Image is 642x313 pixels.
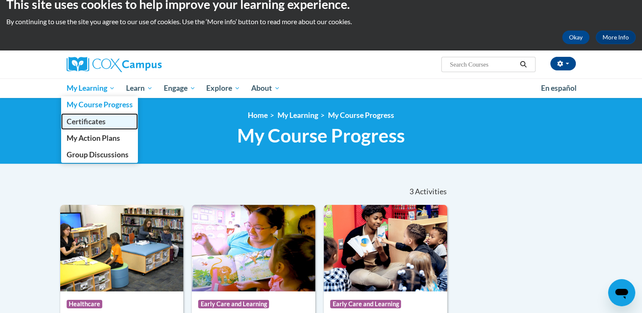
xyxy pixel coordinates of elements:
[198,300,269,308] span: Early Care and Learning
[535,79,582,97] a: En español
[192,205,315,291] img: Course Logo
[126,83,153,93] span: Learn
[608,279,635,306] iframe: Button to launch messaging window
[278,111,318,120] a: My Learning
[60,205,184,291] img: Course Logo
[409,187,413,196] span: 3
[6,17,636,26] p: By continuing to use the site you agree to our use of cookies. Use the ‘More info’ button to read...
[251,83,280,93] span: About
[328,111,394,120] a: My Course Progress
[164,83,196,93] span: Engage
[206,83,240,93] span: Explore
[61,146,138,163] a: Group Discussions
[66,150,128,159] span: Group Discussions
[66,100,132,109] span: My Course Progress
[237,124,405,147] span: My Course Progress
[541,84,577,92] span: En español
[66,117,105,126] span: Certificates
[246,78,286,98] a: About
[596,31,636,44] a: More Info
[121,78,158,98] a: Learn
[67,57,228,72] a: Cox Campus
[550,57,576,70] button: Account Settings
[330,300,401,308] span: Early Care and Learning
[201,78,246,98] a: Explore
[67,300,102,308] span: Healthcare
[158,78,201,98] a: Engage
[66,134,120,143] span: My Action Plans
[66,83,115,93] span: My Learning
[248,111,268,120] a: Home
[67,57,162,72] img: Cox Campus
[415,187,447,196] span: Activities
[61,130,138,146] a: My Action Plans
[54,78,589,98] div: Main menu
[517,59,530,70] button: Search
[61,96,138,113] a: My Course Progress
[562,31,589,44] button: Okay
[449,59,517,70] input: Search Courses
[324,205,447,291] img: Course Logo
[61,113,138,130] a: Certificates
[61,78,121,98] a: My Learning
